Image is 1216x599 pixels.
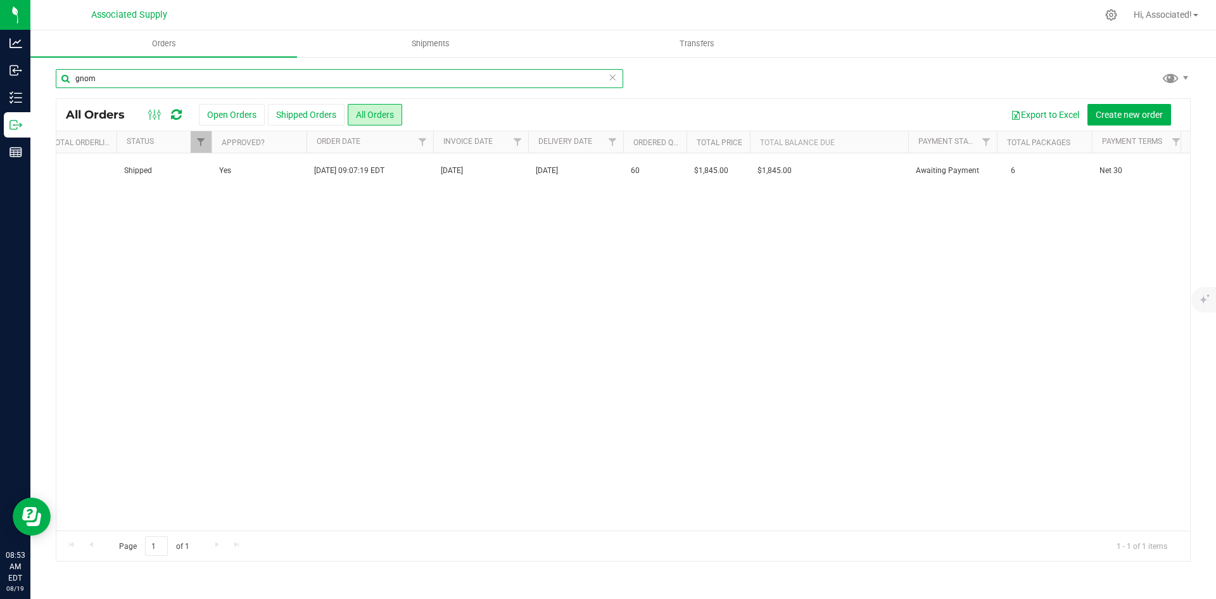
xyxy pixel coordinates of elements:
span: Net 30 [1099,165,1179,177]
div: Manage settings [1103,9,1119,21]
a: Shipments [297,30,564,57]
a: Filter [976,131,997,153]
span: Shipped [124,165,204,177]
inline-svg: Inventory [9,91,22,104]
a: Transfers [564,30,830,57]
a: Delivery Date [538,137,592,146]
span: Page of 1 [108,536,199,556]
a: Payment Terms [1102,137,1162,146]
button: Create new order [1087,104,1171,126]
a: Approved? [222,138,265,147]
span: Clear [608,69,617,86]
span: Awaiting Payment [916,165,989,177]
button: All Orders [348,104,402,126]
a: Invoice Date [443,137,493,146]
a: Ordered qty [633,138,682,147]
th: Total Balance Due [750,131,908,153]
span: Hi, Associated! [1134,10,1192,20]
a: Filter [507,131,528,153]
a: Order Date [317,137,360,146]
a: Total Packages [1007,138,1070,147]
span: Create new order [1096,110,1163,120]
p: 08/19 [6,584,25,593]
span: $1,845.00 [757,165,792,177]
a: Total Orderlines [51,138,119,147]
iframe: Resource center [13,498,51,536]
span: 60 [631,165,640,177]
span: Yes [219,165,231,177]
p: 08:53 AM EDT [6,550,25,584]
span: Transfers [662,38,731,49]
button: Shipped Orders [268,104,345,126]
span: Orders [135,38,193,49]
inline-svg: Outbound [9,119,22,131]
span: [DATE] [536,165,558,177]
input: Search Order ID, Destination, Customer PO... [56,69,623,88]
inline-svg: Reports [9,146,22,158]
inline-svg: Analytics [9,37,22,49]
a: Payment Status [918,137,982,146]
a: Filter [191,131,212,153]
span: 1 - 1 of 1 items [1106,536,1177,555]
span: [DATE] [441,165,463,177]
span: Associated Supply [91,10,167,20]
a: Orders [30,30,297,57]
span: Shipments [395,38,467,49]
a: Status [127,137,154,146]
a: Filter [412,131,433,153]
a: Filter [1166,131,1187,153]
span: 6 [1004,162,1022,180]
a: Filter [602,131,623,153]
button: Export to Excel [1003,104,1087,126]
span: $1,845.00 [694,165,728,177]
inline-svg: Inbound [9,64,22,77]
span: [DATE] 09:07:19 EDT [314,165,384,177]
a: Total Price [697,138,742,147]
input: 1 [145,536,168,556]
span: All Orders [66,108,137,122]
button: Open Orders [199,104,265,126]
